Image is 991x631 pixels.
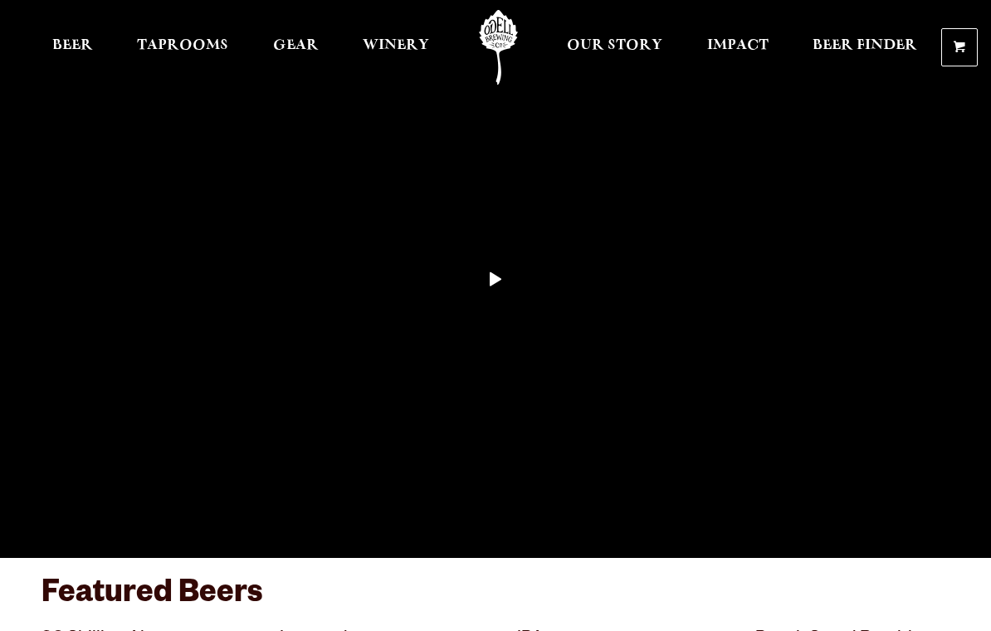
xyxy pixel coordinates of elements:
[126,10,239,85] a: Taprooms
[41,10,104,85] a: Beer
[363,39,429,52] span: Winery
[262,10,330,85] a: Gear
[52,39,93,52] span: Beer
[696,10,779,85] a: Impact
[41,575,950,625] h3: Featured Beers
[137,39,228,52] span: Taprooms
[273,39,319,52] span: Gear
[802,10,928,85] a: Beer Finder
[467,10,530,85] a: Odell Home
[707,39,769,52] span: Impact
[567,39,662,52] span: Our Story
[352,10,440,85] a: Winery
[556,10,673,85] a: Our Story
[813,39,917,52] span: Beer Finder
